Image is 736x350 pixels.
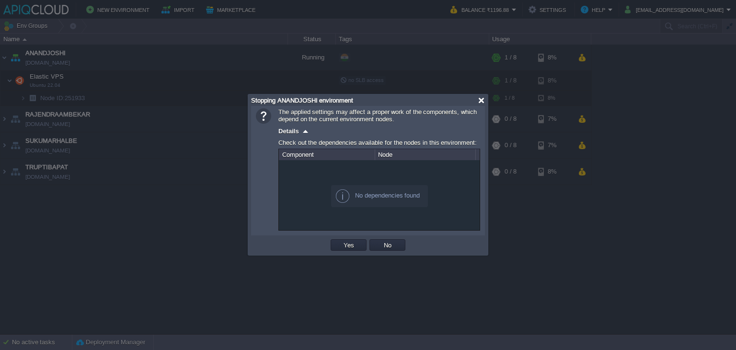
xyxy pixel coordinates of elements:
[331,185,428,207] div: No dependencies found
[278,108,477,123] span: The applied settings may affect a proper work of the components, which depend on the current envi...
[341,241,357,249] button: Yes
[376,149,475,160] div: Node
[381,241,394,249] button: No
[251,97,353,104] span: Stopping ANANDJOSHI environment
[278,128,299,135] span: Details
[280,149,375,160] div: Component
[278,137,480,149] div: Check out the dependencies available for the nodes in this environment:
